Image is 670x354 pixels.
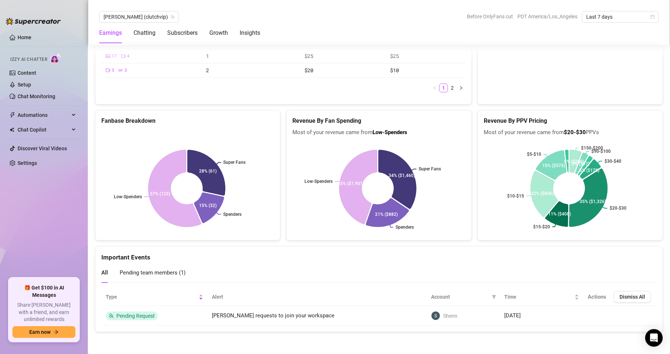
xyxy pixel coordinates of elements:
button: right [457,84,465,92]
text: Spenders [396,225,414,230]
span: 17 [112,53,117,60]
button: Dismiss All [614,291,651,303]
span: Most of your revenue came from PPVs [484,128,656,137]
span: $25 [390,52,398,59]
span: Izzy AI Chatter [10,56,47,63]
span: video-camera [121,54,126,58]
span: 3 [124,67,127,74]
span: gif [119,68,123,73]
div: Subscribers [167,29,198,37]
span: calendar [650,15,655,19]
span: CARMELA (clutchvip) [104,11,175,22]
text: $20-$30 [610,206,626,211]
span: filter [492,295,496,299]
text: Spenders [223,212,242,217]
span: video-camera [106,68,110,73]
span: left [433,86,437,90]
span: 4 [127,53,130,60]
span: Pending Request [116,313,155,319]
span: 3 [112,67,114,74]
span: $10 [390,67,398,74]
div: Open Intercom Messenger [645,329,663,347]
div: Growth [209,29,228,37]
th: Type [101,288,207,306]
a: Discover Viral Videos [18,145,67,151]
span: Account [431,293,489,301]
img: logo-BBDzfeDw.svg [6,18,61,25]
text: Super Fans [223,160,246,165]
span: Pending team members ( 1 ) [120,269,186,276]
text: $90-$100 [592,149,611,154]
a: Settings [18,160,37,166]
span: PDT America/Los_Angeles [517,11,577,22]
b: Low-Spenders [373,129,407,136]
text: $15-$20 [533,224,550,229]
span: [DATE] [504,312,521,319]
a: 2 [448,84,456,92]
span: Earn now [29,329,50,335]
a: Chat Monitoring [18,93,55,99]
span: $20 [304,67,313,74]
img: Chat Copilot [10,127,14,132]
span: picture [106,54,110,58]
span: arrow-right [53,329,59,335]
button: left [430,84,439,92]
a: Home [18,34,31,40]
text: Super Fans [419,166,441,172]
a: Content [18,70,36,76]
a: Setup [18,82,31,88]
div: Insights [240,29,260,37]
button: Earn nowarrow-right [12,326,75,338]
li: 1 [439,84,448,92]
span: filter [490,291,498,302]
span: [PERSON_NAME] requests to join your workspace [212,312,334,319]
text: $30-$40 [605,158,621,163]
span: team [109,313,114,318]
th: Alert [207,288,427,306]
text: $10-$15 [507,193,524,198]
span: Time [504,293,573,301]
div: Important Events [101,247,656,262]
li: 2 [448,84,457,92]
span: 2 [206,67,209,74]
span: Automations [18,109,70,121]
div: Earnings [99,29,122,37]
img: Shenn [431,311,440,320]
span: thunderbolt [10,112,15,118]
span: Chat Copilot [18,124,70,136]
text: Low-Spenders [114,194,142,199]
span: Shenn [443,312,457,320]
span: Most of your revenue came from [292,128,465,137]
a: 1 [439,84,448,92]
span: All [101,269,108,276]
span: Before OnlyFans cut [467,11,513,22]
span: $25 [304,52,313,59]
span: Last 7 days [586,11,654,22]
li: Previous Page [430,84,439,92]
div: Chatting [134,29,156,37]
h5: Revenue By PPV Pricing [484,117,656,125]
th: Time [500,288,583,306]
span: Type [106,293,197,301]
span: Actions [588,294,606,300]
span: Share [PERSON_NAME] with a friend, and earn unlimited rewards [12,302,75,323]
li: Next Page [457,84,465,92]
h5: Fanbase Breakdown [101,117,274,125]
img: AI Chatter [50,53,61,64]
span: 🎁 Get $100 in AI Messages [12,284,75,299]
span: right [459,86,463,90]
span: 1 [206,52,209,59]
text: $150-$200 [581,145,603,150]
text: $5-$10 [527,152,541,157]
span: Dismiss All [620,294,645,300]
span: team [171,15,175,19]
h5: Revenue By Fan Spending [292,117,465,125]
text: Low-Spenders [304,179,333,184]
b: $20-$30 [564,129,586,136]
